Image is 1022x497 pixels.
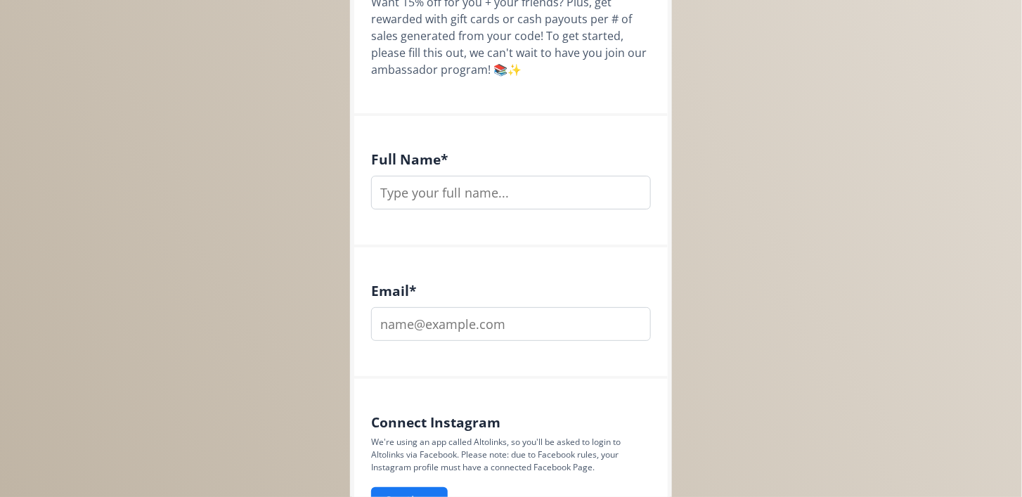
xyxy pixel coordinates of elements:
[371,436,651,474] p: We're using an app called Altolinks, so you'll be asked to login to Altolinks via Facebook. Pleas...
[371,414,651,430] h4: Connect Instagram
[371,283,651,299] h4: Email *
[371,151,651,167] h4: Full Name *
[371,307,651,341] input: name@example.com
[371,176,651,209] input: Type your full name...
